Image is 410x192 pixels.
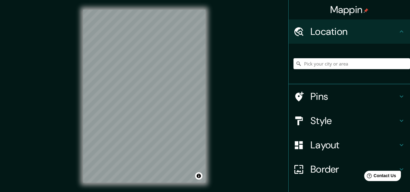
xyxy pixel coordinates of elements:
[364,8,368,13] img: pin-icon.png
[195,172,202,180] button: Toggle attribution
[310,139,398,151] h4: Layout
[289,157,410,181] div: Border
[289,109,410,133] div: Style
[293,58,410,69] input: Pick your city or area
[310,25,398,38] h4: Location
[310,90,398,103] h4: Pins
[330,4,369,16] h4: Mappin
[356,168,403,185] iframe: Help widget launcher
[289,133,410,157] div: Layout
[310,115,398,127] h4: Style
[310,163,398,175] h4: Border
[83,10,205,183] canvas: Map
[289,19,410,44] div: Location
[289,84,410,109] div: Pins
